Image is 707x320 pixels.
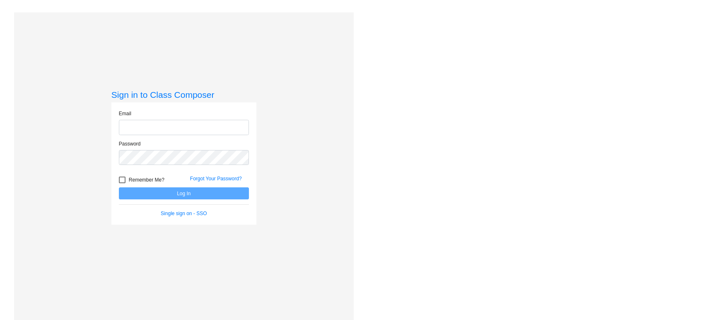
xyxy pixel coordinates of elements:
[119,110,131,117] label: Email
[119,187,249,199] button: Log In
[119,140,141,148] label: Password
[190,176,242,182] a: Forgot Your Password?
[111,90,256,100] h3: Sign in to Class Composer
[129,175,164,185] span: Remember Me?
[161,211,207,216] a: Single sign on - SSO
